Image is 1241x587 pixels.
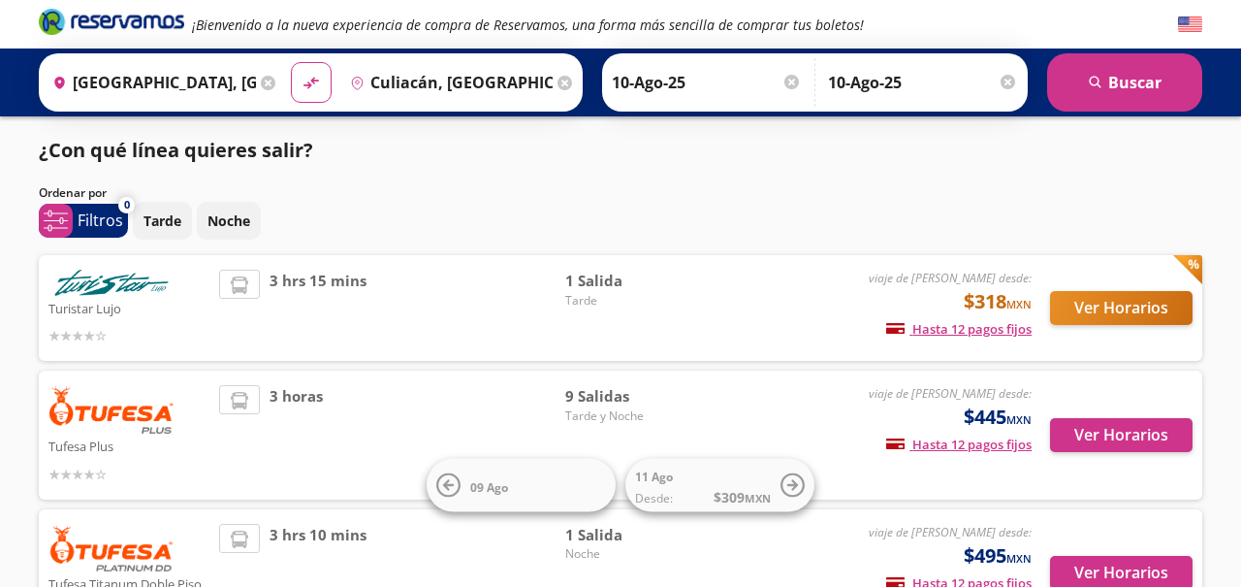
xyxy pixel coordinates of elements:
small: MXN [745,491,771,505]
p: ¿Con qué línea quieres salir? [39,136,313,165]
span: 11 Ago [635,469,673,485]
button: 11 AgoDesde:$309MXN [625,459,814,512]
button: 09 Ago [427,459,616,512]
span: 1 Salida [565,270,701,292]
a: Brand Logo [39,7,184,42]
small: MXN [1006,551,1032,566]
span: Tarde y Noche [565,408,701,425]
button: Tarde [133,202,192,240]
span: Noche [565,545,701,563]
button: Ver Horarios [1050,291,1193,325]
small: MXN [1006,297,1032,311]
button: Noche [197,202,261,240]
span: 9 Salidas [565,385,701,408]
p: Tufesa Plus [48,434,209,457]
em: viaje de [PERSON_NAME] desde: [869,270,1032,286]
span: Desde: [635,490,673,507]
span: 09 Ago [470,478,508,495]
p: Noche [207,211,250,231]
i: Brand Logo [39,7,184,36]
p: Tarde [143,211,181,231]
p: Turistar Lujo [48,296,209,319]
span: 3 hrs 15 mins [270,270,366,346]
span: Hasta 12 pagos fijos [886,436,1032,453]
img: Tufesa Titanum Doble Piso [48,524,175,572]
em: ¡Bienvenido a la nueva experiencia de compra de Reservamos, una forma más sencilla de comprar tus... [192,16,864,34]
button: English [1178,13,1202,37]
span: $445 [964,403,1032,432]
img: Turistar Lujo [48,270,175,296]
em: viaje de [PERSON_NAME] desde: [869,524,1032,540]
button: Buscar [1047,53,1202,112]
span: $ 309 [714,487,771,507]
input: Elegir Fecha [612,58,802,107]
input: Buscar Destino [342,58,554,107]
p: Filtros [78,209,123,232]
span: 0 [124,197,130,213]
input: Buscar Origen [45,58,256,107]
small: MXN [1006,412,1032,427]
img: Tufesa Plus [48,385,175,434]
em: viaje de [PERSON_NAME] desde: [869,385,1032,402]
span: Hasta 12 pagos fijos [886,320,1032,338]
span: 3 horas [270,385,323,485]
button: Ver Horarios [1050,418,1193,452]
p: Ordenar por [39,184,107,202]
span: Tarde [565,292,701,310]
span: $495 [964,541,1032,571]
span: $318 [964,287,1032,316]
button: 0Filtros [39,204,128,238]
input: Opcional [828,58,1018,107]
span: 1 Salida [565,524,701,546]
